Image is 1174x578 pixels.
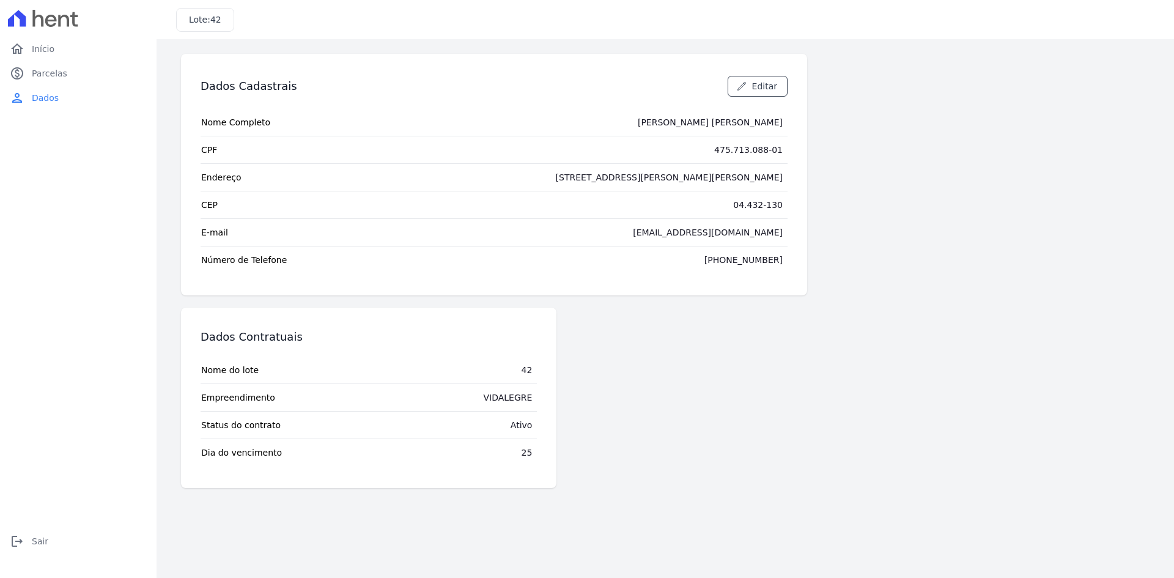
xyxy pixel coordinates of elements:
[201,446,282,459] span: Dia do vencimento
[5,37,152,61] a: homeInício
[5,529,152,554] a: logoutSair
[201,199,218,211] span: CEP
[201,144,217,156] span: CPF
[32,92,59,104] span: Dados
[714,144,783,156] div: 475.713.088-01
[638,116,783,128] div: [PERSON_NAME] [PERSON_NAME]
[201,330,303,344] h3: Dados Contratuais
[32,67,67,80] span: Parcelas
[210,15,221,24] span: 42
[522,364,533,376] div: 42
[201,364,259,376] span: Nome do lote
[556,171,783,183] div: [STREET_ADDRESS][PERSON_NAME][PERSON_NAME]
[201,116,270,128] span: Nome Completo
[5,86,152,110] a: personDados
[728,76,788,97] a: Editar
[201,254,287,266] span: Número de Telefone
[522,446,533,459] div: 25
[511,419,533,431] div: Ativo
[733,199,783,211] div: 04.432-130
[10,42,24,56] i: home
[189,13,221,26] h3: Lote:
[32,535,48,547] span: Sair
[704,254,783,266] div: [PHONE_NUMBER]
[201,226,228,239] span: E-mail
[201,419,281,431] span: Status do contrato
[201,171,242,183] span: Endereço
[201,391,275,404] span: Empreendimento
[752,80,777,92] span: Editar
[32,43,54,55] span: Início
[484,391,533,404] div: VIDALEGRE
[10,66,24,81] i: paid
[5,61,152,86] a: paidParcelas
[633,226,783,239] div: [EMAIL_ADDRESS][DOMAIN_NAME]
[201,79,297,94] h3: Dados Cadastrais
[10,534,24,549] i: logout
[10,91,24,105] i: person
